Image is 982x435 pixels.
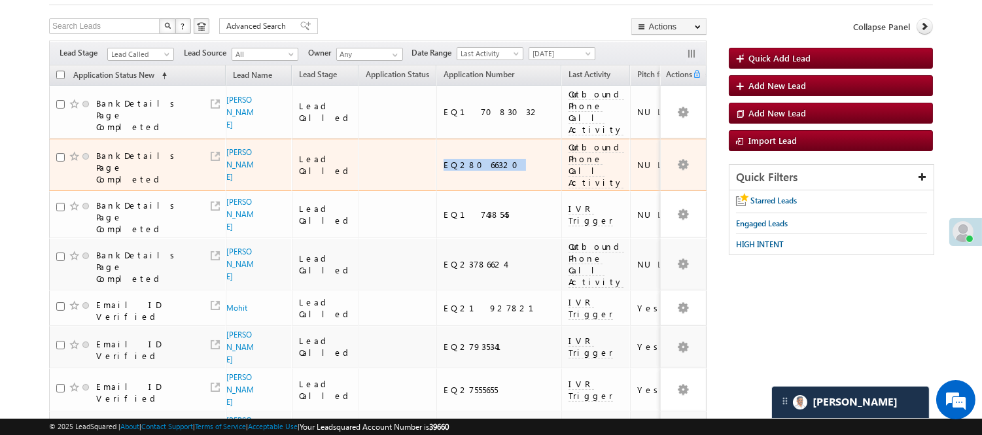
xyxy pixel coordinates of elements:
[359,67,436,84] a: Application Status
[56,71,65,79] input: Check all records
[736,239,784,249] span: HIGH INTENT
[49,421,449,433] span: © 2025 LeadSquared | | | | |
[175,18,191,34] button: ?
[569,241,624,288] span: Outbound Phone Call Activity
[299,203,353,226] div: Lead Called
[637,384,685,396] div: Yes_LP
[299,335,353,358] div: Lead Called
[120,422,139,430] a: About
[457,47,523,60] a: Last Activity
[529,47,595,60] a: [DATE]
[141,422,193,430] a: Contact Support
[637,209,685,220] div: NULL
[569,141,624,188] span: Outbound Phone Call Activity
[292,67,343,84] a: Lead Stage
[156,71,167,81] span: (sorted ascending)
[299,296,353,320] div: Lead Called
[96,299,194,322] div: Email ID Verified
[771,386,930,419] div: carter-dragCarter[PERSON_NAME]
[108,48,170,60] span: Lead Called
[184,47,232,59] span: Lead Source
[748,135,797,146] span: Import Lead
[569,88,624,135] span: Outbound Phone Call Activity
[181,20,186,31] span: ?
[412,47,457,59] span: Date Range
[748,107,806,118] span: Add New Lead
[631,18,707,35] button: Actions
[96,150,194,185] div: BankDetails Page Completed
[529,48,591,60] span: [DATE]
[366,69,429,79] span: Application Status
[226,147,254,182] a: [PERSON_NAME]
[17,121,239,328] textarea: Type your message and hit 'Enter'
[429,422,449,432] span: 39660
[68,69,220,86] div: Chat with us now
[195,422,246,430] a: Terms of Service
[748,52,811,63] span: Quick Add Lead
[562,67,617,84] a: Last Activity
[107,48,174,61] a: Lead Called
[300,422,449,432] span: Your Leadsquared Account Number is
[96,381,194,404] div: Email ID Verified
[248,422,298,430] a: Acceptable Use
[569,203,613,226] span: IVR Trigger
[60,47,107,59] span: Lead Stage
[444,258,555,270] div: EQ23786624
[96,249,194,285] div: BankDetails Page Completed
[226,330,254,364] a: [PERSON_NAME]
[308,47,336,59] span: Owner
[226,303,247,313] a: Mohit
[215,7,246,38] div: Minimize live chat window
[444,159,555,171] div: EQ28066320
[299,378,353,402] div: Lead Called
[385,48,402,61] a: Show All Items
[226,95,254,130] a: [PERSON_NAME]
[96,200,194,235] div: BankDetails Page Completed
[569,335,613,358] span: IVR Trigger
[336,48,403,61] input: Type to Search
[299,100,353,124] div: Lead Called
[637,106,685,118] div: NULL
[853,21,910,33] span: Collapse Panel
[226,247,254,281] a: [PERSON_NAME]
[437,67,521,84] a: Application Number
[637,341,685,353] div: Yes_LP
[226,197,254,232] a: [PERSON_NAME]
[637,69,680,79] span: Pitch for MF
[729,165,934,190] div: Quick Filters
[299,153,353,177] div: Lead Called
[813,396,898,408] span: Carter
[780,396,790,406] img: carter-drag
[637,159,685,171] div: NULL
[67,67,173,84] a: Application Status New (sorted ascending)
[444,209,555,220] div: EQ17438545
[73,70,154,80] span: Application Status New
[226,20,290,32] span: Advanced Search
[750,196,797,205] span: Starred Leads
[444,384,555,396] div: EQ27555655
[164,22,171,29] img: Search
[299,69,337,79] span: Lead Stage
[22,69,55,86] img: d_60004797649_company_0_60004797649
[736,218,788,228] span: Engaged Leads
[444,302,555,314] div: EQ21927821
[299,252,353,276] div: Lead Called
[232,48,298,61] a: All
[96,338,194,362] div: Email ID Verified
[444,106,555,118] div: EQ17083032
[178,339,237,357] em: Start Chat
[226,372,254,407] a: [PERSON_NAME]
[444,69,514,79] span: Application Number
[661,67,692,84] span: Actions
[96,97,194,133] div: BankDetails Page Completed
[793,395,807,409] img: Carter
[226,68,279,85] a: Lead Name
[637,258,685,270] div: NULL
[444,341,555,353] div: EQ27935341
[631,67,686,84] a: Pitch for MF
[569,378,613,402] span: IVR Trigger
[569,296,613,320] span: IVR Trigger
[232,48,294,60] span: All
[457,48,519,60] span: Last Activity
[637,302,685,314] div: Yes_LP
